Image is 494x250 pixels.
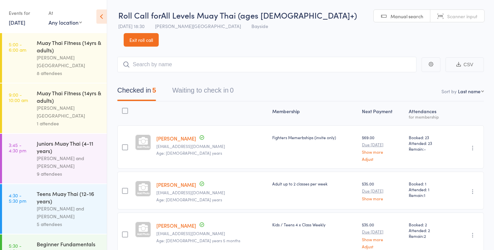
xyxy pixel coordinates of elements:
span: Roll Call for [118,9,161,21]
div: [PERSON_NAME] and [PERSON_NAME] [37,205,101,220]
div: At [49,7,82,19]
button: CSV [445,57,484,72]
a: 4:30 -5:30 pmTeens Muay Thai (12-16 years)[PERSON_NAME] and [PERSON_NAME]5 attendees [2,184,107,234]
span: Age: [DEMOGRAPHIC_DATA] years 5 months [156,237,240,243]
small: Due [DATE] [362,142,403,147]
input: Search by name [117,57,416,72]
label: Sort by [441,88,457,95]
span: Booked: 1 [409,181,449,186]
div: Fighters Memerbships (invite only) [272,134,357,140]
span: 1 [424,192,425,198]
div: [PERSON_NAME][GEOGRAPHIC_DATA] [37,104,101,120]
a: Adjust [362,157,403,161]
small: ukjaninenz@gmail.com [156,190,267,195]
span: [PERSON_NAME][GEOGRAPHIC_DATA] [155,23,241,29]
span: [DATE] 18:30 [118,23,145,29]
div: Kids / Teens 4 x Class Weekly [272,222,357,227]
span: All Levels Muay Thai (ages [DEMOGRAPHIC_DATA]+) [161,9,357,21]
a: 9:00 -10:00 amMuay Thai Fitness (14yrs & adults)[PERSON_NAME][GEOGRAPHIC_DATA]1 attendee [2,83,107,133]
span: Booked: 2 [409,222,449,227]
a: [PERSON_NAME] [156,135,196,142]
button: Waiting to check in0 [172,83,234,101]
a: [PERSON_NAME] [156,181,196,188]
time: 3:45 - 4:30 pm [9,142,26,153]
a: Show more [362,196,403,201]
a: [DATE] [9,19,25,26]
small: toddrobards@gmail.com [156,231,267,236]
span: Remain: [409,233,449,239]
div: $35.00 [362,181,403,200]
time: 4:30 - 5:30 pm [9,193,26,203]
div: 8 attendees [37,69,101,77]
div: Muay Thai Fitness (14yrs & adults) [37,89,101,104]
a: Show more [362,237,403,242]
div: Last name [458,88,481,95]
span: Bayside [251,23,268,29]
div: 0 [230,86,234,94]
button: Checked in5 [117,83,156,101]
a: [PERSON_NAME] [156,222,196,229]
a: Exit roll call [124,33,159,47]
div: 5 [152,86,156,94]
a: Adjust [362,244,403,249]
div: 1 attendee [37,120,101,127]
div: Events for [9,7,42,19]
div: Muay Thai Fitness (14yrs & adults) [37,39,101,54]
div: Any location [49,19,82,26]
div: Atten­dances [406,104,452,122]
div: Membership [270,104,359,122]
span: Attended: 2 [409,227,449,233]
span: Manual search [391,13,423,20]
time: 9:00 - 10:00 am [9,92,28,103]
small: Due [DATE] [362,229,403,234]
small: djg7355608@gmail.com [156,144,267,149]
div: 5 attendees [37,220,101,228]
span: Age: [DEMOGRAPHIC_DATA] years [156,197,222,202]
span: Booked: 23 [409,134,449,140]
span: Remain: [409,192,449,198]
div: $35.00 [362,222,403,248]
div: Juniors Muay Thai (4-11 years) [37,140,101,154]
a: 3:45 -4:30 pmJuniors Muay Thai (4-11 years)[PERSON_NAME] and [PERSON_NAME]9 attendees [2,134,107,183]
span: Age: [DEMOGRAPHIC_DATA] years [156,150,222,156]
div: $69.00 [362,134,403,161]
div: for membership [409,115,449,119]
span: Attended: 1 [409,186,449,192]
span: 2 [424,233,426,239]
div: Adult up to 2 classes per week [272,181,357,186]
span: Attended: 23 [409,140,449,146]
span: - [424,146,426,152]
div: 9 attendees [37,170,101,178]
div: [PERSON_NAME] and [PERSON_NAME] [37,154,101,170]
span: Remain: [409,146,449,152]
a: 5:00 -6:00 amMuay Thai Fitness (14yrs & adults)[PERSON_NAME][GEOGRAPHIC_DATA]8 attendees [2,33,107,83]
div: Next Payment [359,104,406,122]
span: Scanner input [447,13,477,20]
div: [PERSON_NAME][GEOGRAPHIC_DATA] [37,54,101,69]
time: 5:00 - 6:00 am [9,42,26,52]
div: Teens Muay Thai (12-16 years) [37,190,101,205]
small: Due [DATE] [362,189,403,193]
a: Show more [362,150,403,154]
